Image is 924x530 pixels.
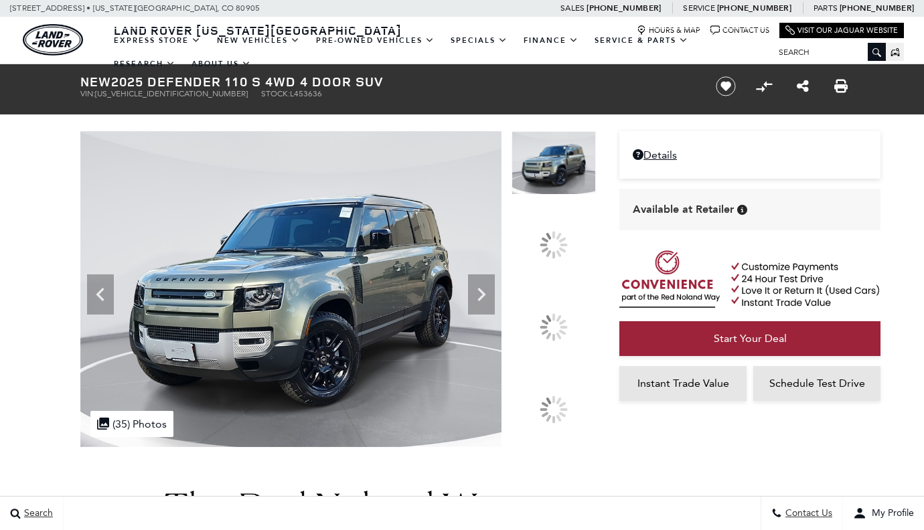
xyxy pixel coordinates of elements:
[769,377,865,389] span: Schedule Test Drive
[710,25,769,35] a: Contact Us
[512,131,596,195] img: New 2025 Pangea Green Land Rover S image 1
[587,29,696,52] a: Service & Parts
[516,29,587,52] a: Finance
[637,377,729,389] span: Instant Trade Value
[814,3,838,13] span: Parts
[290,89,322,98] span: L453636
[80,89,95,98] span: VIN:
[619,366,747,401] a: Instant Trade Value
[209,29,308,52] a: New Vehicles
[443,29,516,52] a: Specials
[587,3,661,13] a: [PHONE_NUMBER]
[80,74,693,89] h1: 2025 Defender 110 S 4WD 4 Door SUV
[754,76,774,96] button: Compare vehicle
[80,131,502,447] img: New 2025 Pangea Green Land Rover S image 1
[80,72,111,90] strong: New
[683,3,714,13] span: Service
[840,3,914,13] a: [PHONE_NUMBER]
[619,321,880,356] a: Start Your Deal
[10,3,260,13] a: [STREET_ADDRESS] • [US_STATE][GEOGRAPHIC_DATA], CO 80905
[560,3,585,13] span: Sales
[106,22,410,38] a: Land Rover [US_STATE][GEOGRAPHIC_DATA]
[782,508,832,519] span: Contact Us
[843,497,924,530] button: user-profile-menu
[834,78,848,94] a: Print this New 2025 Defender 110 S 4WD 4 Door SUV
[23,24,83,56] img: Land Rover
[711,76,741,97] button: Save vehicle
[23,24,83,56] a: land-rover
[106,29,769,76] nav: Main Navigation
[769,44,886,60] input: Search
[106,29,209,52] a: EXPRESS STORE
[753,366,880,401] a: Schedule Test Drive
[714,332,787,345] span: Start Your Deal
[114,22,402,38] span: Land Rover [US_STATE][GEOGRAPHIC_DATA]
[21,508,53,519] span: Search
[106,52,183,76] a: Research
[95,89,248,98] span: [US_VEHICLE_IDENTIFICATION_NUMBER]
[797,78,809,94] a: Share this New 2025 Defender 110 S 4WD 4 Door SUV
[183,52,259,76] a: About Us
[717,3,791,13] a: [PHONE_NUMBER]
[637,25,700,35] a: Hours & Map
[633,149,867,161] a: Details
[90,411,173,437] div: (35) Photos
[866,508,914,519] span: My Profile
[737,205,747,215] div: Vehicle is in stock and ready for immediate delivery. Due to demand, availability is subject to c...
[633,202,734,217] span: Available at Retailer
[261,89,290,98] span: Stock:
[308,29,443,52] a: Pre-Owned Vehicles
[785,25,898,35] a: Visit Our Jaguar Website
